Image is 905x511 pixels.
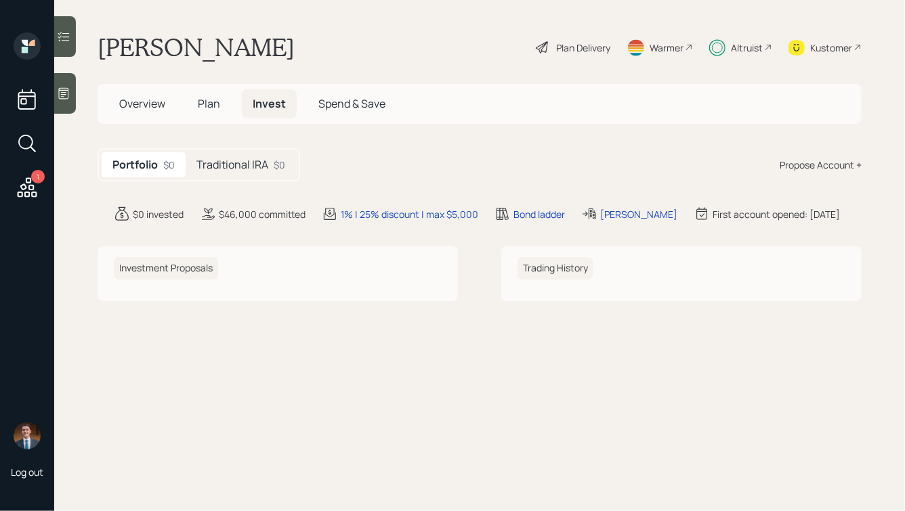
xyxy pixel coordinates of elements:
[198,96,220,111] span: Plan
[713,207,840,221] div: First account opened: [DATE]
[133,207,184,221] div: $0 invested
[810,41,852,55] div: Kustomer
[196,158,268,171] h5: Traditional IRA
[98,32,295,62] h1: [PERSON_NAME]
[274,158,285,172] div: $0
[731,41,763,55] div: Altruist
[114,257,218,280] h6: Investment Proposals
[341,207,478,221] div: 1% | 25% discount | max $5,000
[219,207,306,221] div: $46,000 committed
[556,41,610,55] div: Plan Delivery
[518,257,593,280] h6: Trading History
[31,170,45,183] div: 1
[600,207,677,221] div: [PERSON_NAME]
[253,96,286,111] span: Invest
[780,158,862,172] div: Propose Account +
[119,96,165,111] span: Overview
[513,207,565,221] div: Bond ladder
[11,466,43,479] div: Log out
[112,158,158,171] h5: Portfolio
[650,41,683,55] div: Warmer
[163,158,175,172] div: $0
[14,422,41,449] img: hunter_neumayer.jpg
[318,96,385,111] span: Spend & Save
